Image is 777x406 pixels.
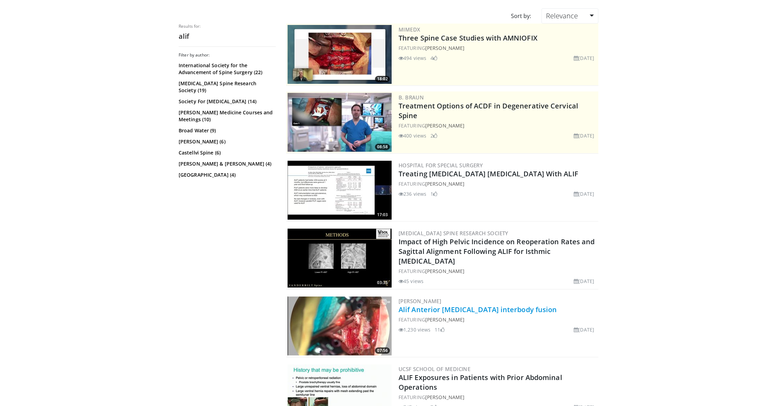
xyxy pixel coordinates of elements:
p: Results for: [179,24,276,29]
span: 03:35 [375,280,390,286]
a: MIMEDX [399,26,420,33]
a: [GEOGRAPHIC_DATA] (4) [179,171,274,178]
li: 400 views [399,132,426,139]
a: [PERSON_NAME] [425,268,464,274]
li: [DATE] [574,277,594,285]
a: UCSF School of Medicine [399,365,470,372]
a: [PERSON_NAME] [425,180,464,187]
span: Relevance [546,11,578,20]
div: FEATURING [399,122,597,129]
a: Castellvi Spine (6) [179,149,274,156]
a: International Society for the Advancement of Spine Surgery (22) [179,62,274,76]
a: B. Braun [399,94,424,101]
li: 45 views [399,277,424,285]
a: [PERSON_NAME] [425,45,464,51]
div: FEATURING [399,394,597,401]
a: [PERSON_NAME] [399,298,441,304]
img: 9d7dff32-b77b-4119-adb2-efa5117cfad4.300x170_q85_crop-smart_upscale.jpg [288,161,392,220]
li: 2 [430,132,437,139]
a: Impact of High Pelvic Incidence on Reoperation Rates and Sagittal Alignment Following ALIF for Is... [399,237,595,266]
img: 34c974b5-e942-4b60-b0f4-1f83c610957b.300x170_q85_crop-smart_upscale.jpg [288,25,392,84]
a: Three Spine Case Studies with AMNIOFIX [399,33,537,43]
span: 07:56 [375,347,390,354]
img: 009a77ed-cfd7-46ce-89c5-e6e5196774e0.300x170_q85_crop-smart_upscale.jpg [288,93,392,152]
a: 03:35 [288,229,392,288]
a: [PERSON_NAME] (6) [179,138,274,145]
a: 07:56 [288,297,392,355]
h3: Filter by author: [179,52,276,58]
div: FEATURING [399,316,597,323]
a: [MEDICAL_DATA] Spine Research Society [399,230,509,237]
div: Sort by: [506,8,536,24]
a: [PERSON_NAME] [425,122,464,129]
div: FEATURING [399,180,597,187]
a: 17:03 [288,161,392,220]
li: [DATE] [574,190,594,197]
a: Hospital for Special Surgery [399,162,483,169]
a: [MEDICAL_DATA] Spine Research Society (19) [179,80,274,94]
div: FEATURING [399,267,597,275]
div: FEATURING [399,44,597,52]
li: 11 [435,326,444,333]
li: [DATE] [574,54,594,62]
img: 803bbf27-8722-4a01-b056-b500a7a5b455.300x170_q85_crop-smart_upscale.jpg [288,297,392,355]
a: Alif Anterior [MEDICAL_DATA] interbody fusion [399,305,557,314]
li: [DATE] [574,326,594,333]
a: Treating [MEDICAL_DATA] [MEDICAL_DATA] With ALIF [399,169,578,178]
span: 08:58 [375,144,390,150]
h2: alif [179,32,276,41]
a: 18:02 [288,25,392,84]
a: [PERSON_NAME] [425,394,464,400]
a: 08:58 [288,93,392,152]
span: 18:02 [375,76,390,82]
li: 494 views [399,54,426,62]
a: Society For [MEDICAL_DATA] (14) [179,98,274,105]
a: [PERSON_NAME] [425,316,464,323]
a: [PERSON_NAME] Medicine Courses and Meetings (10) [179,109,274,123]
a: Treatment Options of ACDF in Degenerative Cervical Spine [399,101,578,120]
a: Broad Water (9) [179,127,274,134]
a: ALIF Exposures in Patients with Prior Abdominal Operations [399,373,562,392]
span: 17:03 [375,212,390,218]
li: 1,230 views [399,326,430,333]
li: 236 views [399,190,426,197]
a: Relevance [541,8,598,24]
li: 4 [430,54,437,62]
a: [PERSON_NAME] & [PERSON_NAME] (4) [179,160,274,167]
li: 1 [430,190,437,197]
img: b24fe843-6d59-42df-9152-4f41b64fa0f6.300x170_q85_crop-smart_upscale.jpg [288,229,392,288]
li: [DATE] [574,132,594,139]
